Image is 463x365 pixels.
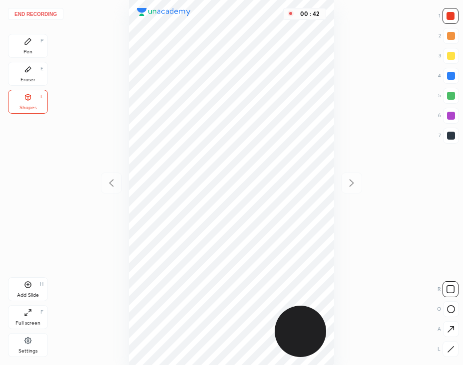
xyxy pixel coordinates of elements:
div: P [40,38,43,43]
img: logo.38c385cc.svg [137,8,191,16]
div: 4 [438,68,459,84]
div: Settings [18,349,37,354]
div: Add Slide [17,293,39,298]
div: Eraser [20,77,35,82]
div: O [437,301,459,317]
div: F [40,310,43,315]
div: Full screen [15,321,40,326]
div: A [438,321,459,337]
div: L [438,341,459,357]
div: Shapes [19,105,36,110]
div: 1 [439,8,459,24]
div: L [40,94,43,99]
button: End recording [8,8,63,20]
div: Pen [23,49,32,54]
div: H [40,282,43,287]
div: R [438,281,459,297]
div: 00 : 42 [298,10,322,17]
div: E [40,66,43,71]
div: 5 [438,88,459,104]
div: 3 [439,48,459,64]
div: 7 [439,128,459,144]
div: 2 [439,28,459,44]
div: 6 [438,108,459,124]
